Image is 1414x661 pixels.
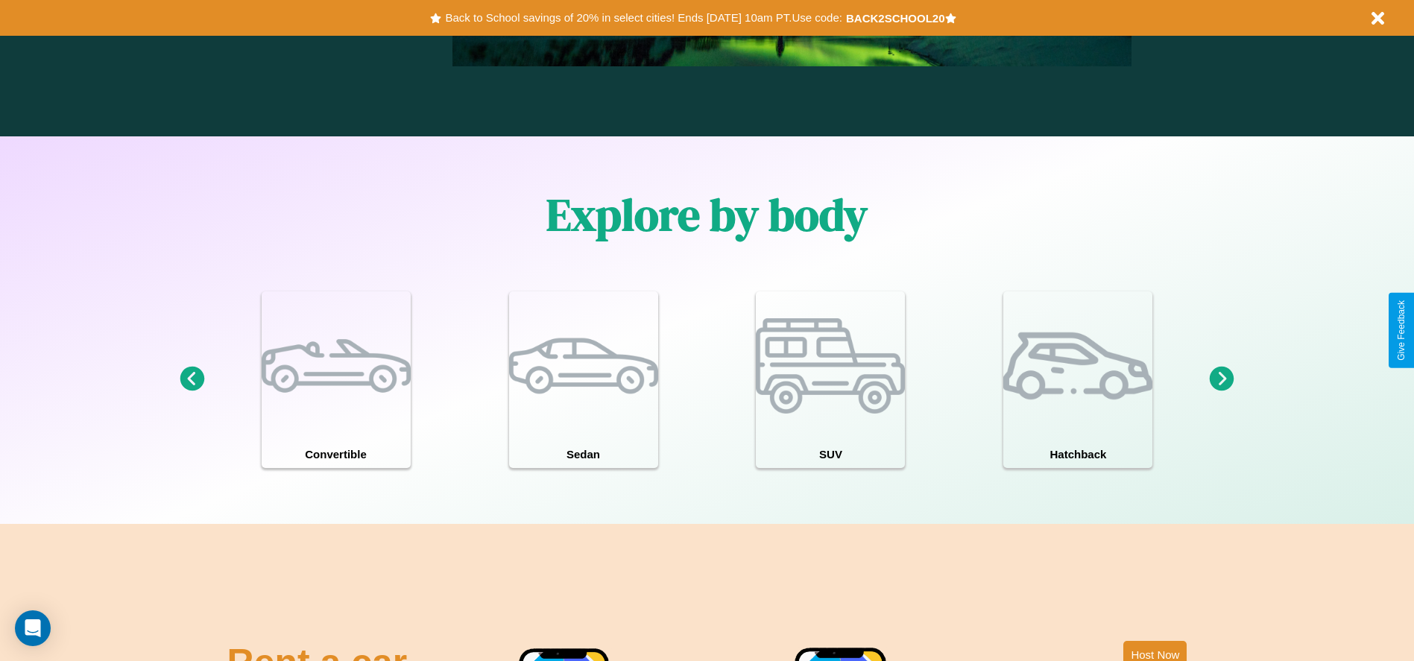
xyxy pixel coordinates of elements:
div: Give Feedback [1396,300,1407,361]
h4: Hatchback [1003,440,1152,468]
div: Open Intercom Messenger [15,610,51,646]
h1: Explore by body [546,184,868,245]
button: Back to School savings of 20% in select cities! Ends [DATE] 10am PT.Use code: [441,7,845,28]
h4: Convertible [262,440,411,468]
b: BACK2SCHOOL20 [846,12,945,25]
h4: SUV [756,440,905,468]
h4: Sedan [509,440,658,468]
